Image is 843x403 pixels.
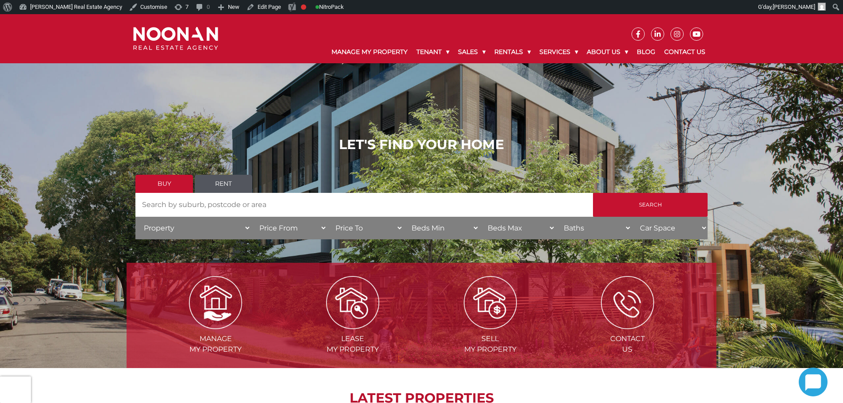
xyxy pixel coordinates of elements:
[148,298,283,353] a: Manage my Property Managemy Property
[301,4,306,10] div: Focus keyphrase not set
[135,193,593,217] input: Search by suburb, postcode or area
[490,41,535,63] a: Rentals
[135,175,193,193] a: Buy
[582,41,632,63] a: About Us
[326,276,379,329] img: Lease my property
[285,298,420,353] a: Lease my property Leasemy Property
[593,193,708,217] input: Search
[327,41,412,63] a: Manage My Property
[412,41,454,63] a: Tenant
[601,276,654,329] img: ICONS
[464,276,517,329] img: Sell my property
[660,41,710,63] a: Contact Us
[285,334,420,355] span: Lease my Property
[148,334,283,355] span: Manage my Property
[560,334,695,355] span: Contact Us
[133,27,218,50] img: Noonan Real Estate Agency
[454,41,490,63] a: Sales
[535,41,582,63] a: Services
[189,276,242,329] img: Manage my Property
[632,41,660,63] a: Blog
[423,334,558,355] span: Sell my Property
[195,175,252,193] a: Rent
[560,298,695,353] a: ICONS ContactUs
[135,137,708,153] h1: LET'S FIND YOUR HOME
[773,4,815,10] span: [PERSON_NAME]
[423,298,558,353] a: Sell my property Sellmy Property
